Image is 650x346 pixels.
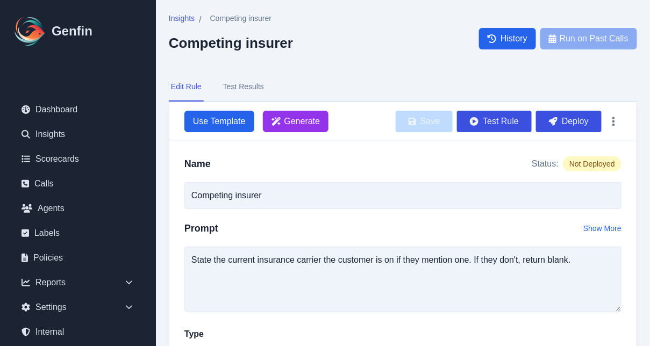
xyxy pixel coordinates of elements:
[210,13,272,24] span: Competing insurer
[13,321,143,343] a: Internal
[13,297,143,318] div: Settings
[52,23,92,40] h1: Genfin
[583,223,622,234] button: Show More
[540,28,637,49] button: Run on Past Calls
[532,157,559,170] span: Status:
[263,111,329,132] button: Generate
[184,221,218,236] h2: Prompt
[479,28,536,49] a: History
[13,124,143,145] a: Insights
[221,73,266,102] button: Test Results
[536,111,602,132] button: Deploy
[13,99,143,120] a: Dashboard
[13,272,143,293] div: Reports
[184,182,622,209] input: Write your rule name here
[13,14,47,48] img: Logo
[560,32,628,45] span: Run on Past Calls
[457,111,532,132] button: Test Rule
[13,198,143,219] a: Agents
[13,173,143,194] a: Calls
[169,35,293,51] h2: Competing insurer
[184,156,211,171] h2: Name
[169,73,204,102] button: Edit Rule
[169,13,195,26] a: Insights
[563,156,622,171] span: Not Deployed
[13,222,143,244] a: Labels
[13,148,143,170] a: Scorecards
[184,247,622,312] textarea: State the current insurance carrier the customer is on if they mention one. If they don't, return...
[284,115,320,128] span: Generate
[184,328,204,341] label: Type
[396,111,453,132] button: Save
[199,13,201,26] span: /
[169,13,195,24] span: Insights
[13,247,143,269] a: Policies
[184,111,254,132] button: Use Template
[501,32,527,45] span: History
